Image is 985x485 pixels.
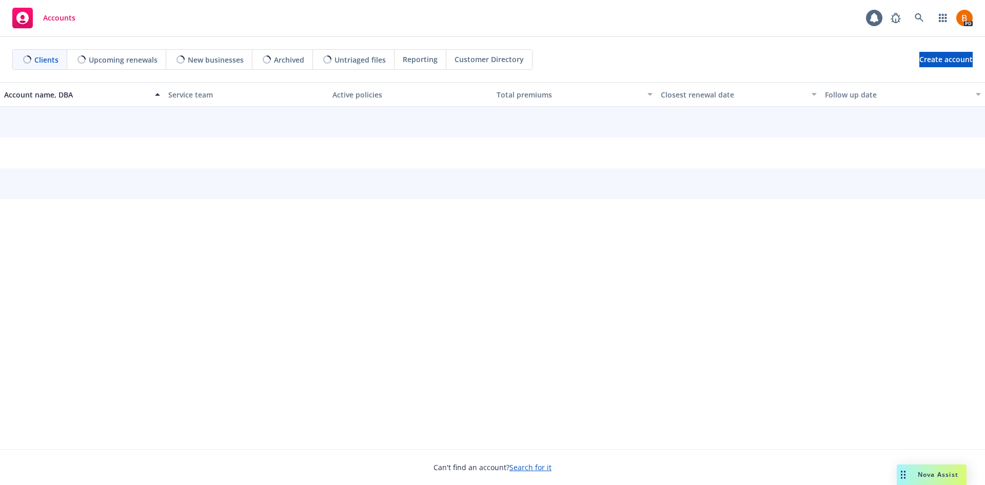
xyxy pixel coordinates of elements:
[933,8,953,28] a: Switch app
[434,462,551,473] span: Can't find an account?
[493,82,657,107] button: Total premiums
[34,54,58,65] span: Clients
[8,4,80,32] a: Accounts
[918,470,958,479] span: Nova Assist
[43,14,75,22] span: Accounts
[334,54,386,65] span: Untriaged files
[89,54,157,65] span: Upcoming renewals
[4,89,149,100] div: Account name, DBA
[885,8,906,28] a: Report a Bug
[497,89,641,100] div: Total premiums
[274,54,304,65] span: Archived
[897,464,967,485] button: Nova Assist
[661,89,805,100] div: Closest renewal date
[188,54,244,65] span: New businesses
[509,462,551,472] a: Search for it
[403,54,438,65] span: Reporting
[164,82,328,107] button: Service team
[909,8,930,28] a: Search
[919,50,973,69] span: Create account
[825,89,970,100] div: Follow up date
[897,464,910,485] div: Drag to move
[919,52,973,67] a: Create account
[455,54,524,65] span: Customer Directory
[956,10,973,26] img: photo
[821,82,985,107] button: Follow up date
[168,89,324,100] div: Service team
[328,82,493,107] button: Active policies
[657,82,821,107] button: Closest renewal date
[332,89,488,100] div: Active policies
